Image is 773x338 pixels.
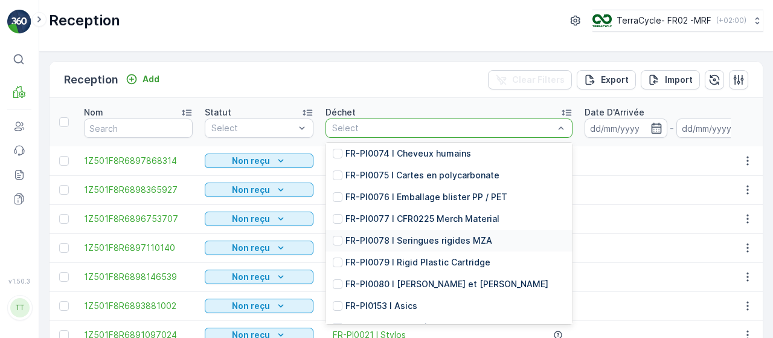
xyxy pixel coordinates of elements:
[345,256,490,268] p: FR-PI0079 I Rigid Plastic Cartridge
[59,301,69,311] div: Toggle Row Selected
[601,74,629,86] p: Export
[10,298,30,317] div: TT
[345,169,499,181] p: FR-PI0075 I Cartes en polycarbonate
[205,270,313,284] button: Non reçu
[488,70,572,89] button: Clear Filters
[592,10,763,31] button: TerraCycle- FR02 -MRF(+02:00)
[59,185,69,195] div: Toggle Row Selected
[332,122,554,134] p: Select
[205,241,313,255] button: Non reçu
[641,70,700,89] button: Import
[84,271,193,283] a: 1Z501F8R6898146539
[585,119,667,138] input: dd/mm/yyyy
[326,106,356,119] p: Déchet
[617,15,711,27] p: TerraCycle- FR02 -MRF
[345,213,499,225] p: FR-PI0077 I CFR0225 Merch Material
[716,16,746,25] p: ( +02:00 )
[232,271,270,283] p: Non reçu
[205,299,313,313] button: Non reçu
[143,73,159,85] p: Add
[84,119,193,138] input: Search
[121,72,164,86] button: Add
[59,243,69,253] div: Toggle Row Selected
[585,106,644,119] p: Date D'Arrivée
[345,191,507,203] p: FR-PI0076 I Emballage blister PP / PET
[7,278,31,285] span: v 1.50.3
[232,184,270,196] p: Non reçu
[84,106,103,119] p: Nom
[670,121,674,135] p: -
[205,183,313,197] button: Non reçu
[59,214,69,224] div: Toggle Row Selected
[345,148,471,160] p: FR-PI0074 I Cheveux humains
[59,156,69,166] div: Toggle Row Selected
[84,184,193,196] a: 1Z501F8R6898365927
[232,300,270,312] p: Non reçu
[512,74,565,86] p: Clear Filters
[592,14,612,27] img: terracycle.png
[84,300,193,312] a: 1Z501F8R6893881002
[7,287,31,328] button: TT
[577,70,636,89] button: Export
[676,119,759,138] input: dd/mm/yyyy
[345,300,417,312] p: FR-PI0153 I Asics
[665,74,693,86] p: Import
[345,235,492,247] p: FR-PI0078 I Seringues rigides MZA
[232,213,270,225] p: Non reçu
[205,154,313,168] button: Non reçu
[84,242,193,254] a: 1Z501F8R6897110140
[64,71,118,88] p: Reception
[232,155,270,167] p: Non reçu
[345,278,548,290] p: FR-PI0080 I [PERSON_NAME] et [PERSON_NAME]
[84,155,193,167] a: 1Z501F8R6897868314
[205,106,231,119] p: Statut
[84,213,193,225] a: 1Z501F8R6896753707
[49,11,120,30] p: Reception
[205,212,313,226] button: Non reçu
[211,122,295,134] p: Select
[7,10,31,34] img: logo
[59,272,69,282] div: Toggle Row Selected
[232,242,270,254] p: Non reçu
[345,322,553,334] p: FR-PI0154 I Granulés - M138B - 204-2025-M138B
